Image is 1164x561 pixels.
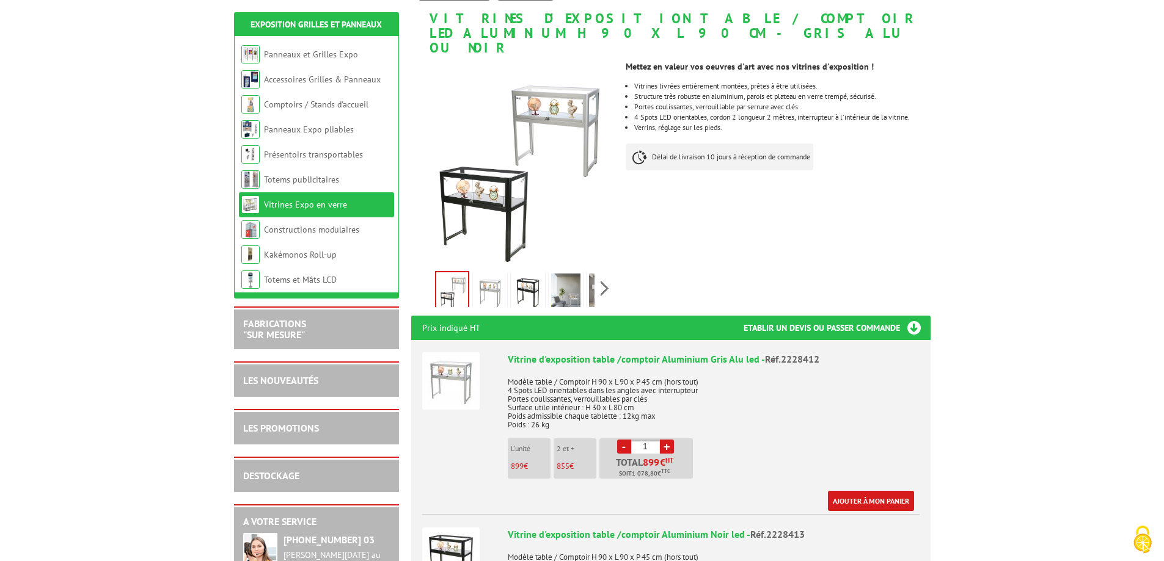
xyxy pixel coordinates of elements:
[264,74,381,85] a: Accessoires Grilles & Panneaux
[241,45,260,63] img: Panneaux et Grilles Expo
[665,456,673,465] sup: HT
[632,469,657,479] span: 1 078,80
[264,199,347,210] a: Vitrines Expo en verre
[264,99,368,110] a: Comptoirs / Stands d'accueil
[511,461,524,471] span: 899
[602,457,693,479] p: Total
[264,149,363,160] a: Présentoirs transportables
[264,124,354,135] a: Panneaux Expo pliables
[634,82,930,90] li: Vitrines livrées entièrement montées, prêtes à être utilisées.
[626,143,813,170] p: Délai de livraison 10 jours à réception de commande
[243,469,299,482] a: DESTOCKAGE
[557,461,569,471] span: 855
[241,70,260,89] img: Accessoires Grilles & Panneaux
[511,444,551,453] p: L'unité
[241,145,260,164] img: Présentoirs transportables
[284,534,375,546] strong: [PHONE_NUMBER] 03
[508,369,920,429] p: Modèle table / Comptoir H 90 x L 90 x P 45 cm (hors tout) 4 Spots LED orientables dans les angles...
[634,114,930,121] li: 4 Spots LED orientables, cordon 2 longueur 2 mètres, interrupteur à l'intérieur de la vitrine.
[634,103,930,110] li: Portes coulissantes, verrouillable par serrure avec clés.
[634,124,930,131] li: Verrins, réglage sur les pieds.
[264,174,339,185] a: Totems publicitaires
[241,170,260,189] img: Totems publicitaires
[508,352,920,366] div: Vitrine d'exposition table /comptoir Aluminium Gris Alu led -
[643,457,660,467] span: 899
[634,93,930,100] li: Structure très robuste en aluminium, parois et plateau en verre trempé, sécurisé.
[511,462,551,471] p: €
[508,527,920,541] div: Vitrine d'exposition table /comptoir Aluminium Noir led -
[241,95,260,114] img: Comptoirs / Stands d'accueil
[422,316,480,340] p: Prix indiqué HT
[599,278,610,299] span: Next
[513,273,543,311] img: vitrine_exposition_table_comptoir_aluminium_noir_led_2228413.jpg
[1127,524,1158,555] img: Cookies (fenêtre modale)
[750,528,805,540] span: Réf.2228413
[626,61,874,72] strong: Mettez en valeur vos oeuvres d'art avec nos vitrines d'exposition !
[243,422,319,434] a: LES PROMOTIONS
[1121,519,1164,561] button: Cookies (fenêtre modale)
[765,353,819,365] span: Réf.2228412
[243,317,306,341] a: FABRICATIONS"Sur Mesure"
[251,19,382,30] a: Exposition Grilles et Panneaux
[475,273,505,311] img: vitrine_exposition_table_comptoir_aluminium_gris_alu_led_2228412.jpg
[619,469,670,479] span: Soit €
[557,444,596,453] p: 2 et +
[660,440,674,454] a: +
[828,491,914,511] a: Ajouter à mon panier
[241,120,260,139] img: Panneaux Expo pliables
[241,245,260,264] img: Kakémonos Roll-up
[411,62,617,267] img: vitrine_exposition_table_comptoir_aluminium_gris_et_noir_alu_led_2228412_2228413.jpg
[264,224,359,235] a: Constructions modulaires
[264,49,358,60] a: Panneaux et Grilles Expo
[744,316,931,340] h3: Etablir un devis ou passer commande
[241,220,260,239] img: Constructions modulaires
[436,272,468,310] img: vitrine_exposition_table_comptoir_aluminium_gris_et_noir_alu_led_2228412_2228413.jpg
[661,468,670,474] sup: TTC
[243,516,390,527] h2: A votre service
[557,462,596,471] p: €
[551,273,580,311] img: vitrine_exposition_table_comptoir_aluminium_gris_alu_led_mise_en_scene_2228412.jpg
[241,270,260,289] img: Totems et Mâts LCD
[617,440,631,454] a: -
[589,273,618,311] img: vitrine_exposition_table_comptoir_aluminium_noir_led_mise_en_scene_2228413.jpg
[264,249,337,260] a: Kakémonos Roll-up
[241,195,260,214] img: Vitrines Expo en verre
[243,374,318,386] a: LES NOUVEAUTÉS
[660,457,665,467] span: €
[264,274,337,285] a: Totems et Mâts LCD
[422,352,480,410] img: Vitrine d'exposition table /comptoir Aluminium Gris Alu led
